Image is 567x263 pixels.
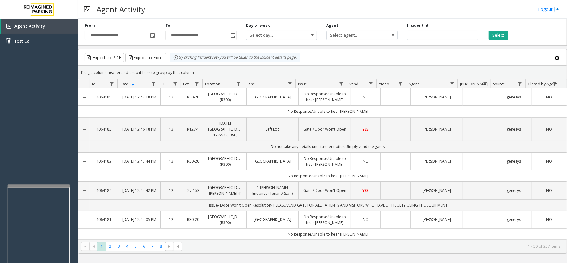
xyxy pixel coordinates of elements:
img: pageIcon [84,2,90,17]
a: Agent Activity [1,19,78,34]
a: 4064185 [93,94,114,100]
span: NO [363,217,369,222]
span: Agent Activity [14,23,45,29]
a: Lane Filter Menu [286,79,294,88]
span: NO [546,217,552,222]
a: [GEOGRAPHIC_DATA][PERSON_NAME] (I) [208,184,243,196]
span: YES [363,127,369,132]
a: Vend Filter Menu [367,79,375,88]
span: Agent [409,81,419,87]
a: [DATE] [GEOGRAPHIC_DATA] 127-54 (R390) [208,120,243,138]
a: genesys [500,158,527,164]
span: Toggle popup [229,31,236,40]
span: Go to the last page [174,242,182,251]
a: Source Filter Menu [516,79,524,88]
span: NO [546,188,552,193]
kendo-pager-info: 1 - 30 of 237 items [186,244,560,249]
a: H Filter Menu [171,79,179,88]
a: NO [536,126,563,132]
button: Export to PDF [85,53,124,62]
span: Page 3 [115,242,123,251]
span: NO [546,127,552,132]
span: Video [379,81,389,87]
span: Sortable [130,82,135,87]
a: [DATE] 12:45:05 PM [122,217,157,222]
a: Collapse Details [78,159,90,164]
a: Parker Filter Menu [481,79,489,88]
span: Issue [298,81,307,87]
a: Date Filter Menu [149,79,158,88]
a: Left Exit [250,126,295,132]
span: NO [546,159,552,164]
span: Date [120,81,128,87]
td: Do not take any details until further notice. Simply vend the gates. [90,141,567,152]
a: Logout [538,6,559,12]
a: genesys [500,188,527,194]
a: genesys [500,94,527,100]
a: Collapse Details [78,127,90,132]
span: Page 8 [157,242,165,251]
img: 'icon' [6,24,11,29]
a: genesys [500,126,527,132]
a: Collapse Details [78,95,90,100]
a: Issue Filter Menu [337,79,346,88]
a: [PERSON_NAME] [414,217,459,222]
a: [GEOGRAPHIC_DATA] [250,94,295,100]
a: NO [355,94,377,100]
label: Agent [326,23,338,28]
a: Collapse Details [78,218,90,222]
span: Source [493,81,505,87]
a: R127-1 [186,126,200,132]
a: R30-20 [186,94,200,100]
span: Closed by Agent [528,81,557,87]
a: No Response/Unable to hear [PERSON_NAME] [302,91,347,103]
div: Data table [78,79,567,239]
span: NO [363,159,369,164]
a: YES [355,188,377,194]
span: Location [205,81,220,87]
a: No Response/Unable to hear [PERSON_NAME] [302,155,347,167]
a: 4064181 [93,217,114,222]
a: Gate / Door Won't Open [302,188,347,194]
button: Export to Excel [125,53,166,62]
span: NO [363,94,369,100]
span: NO [546,94,552,100]
a: 12 [164,94,178,100]
a: [PERSON_NAME] [414,94,459,100]
span: Id [92,81,96,87]
a: 12 [164,126,178,132]
a: [DATE] 12:46:18 PM [122,126,157,132]
a: [GEOGRAPHIC_DATA] (R390) [208,214,243,226]
a: Agent Filter Menu [448,79,456,88]
a: YES [355,126,377,132]
a: [DATE] 12:45:44 PM [122,158,157,164]
a: Video Filter Menu [396,79,405,88]
a: [PERSON_NAME] [414,158,459,164]
td: No Response/Unable to hear [PERSON_NAME] [90,106,567,117]
a: 12 [164,188,178,194]
a: NO [536,158,563,164]
a: [DATE] 12:45:42 PM [122,188,157,194]
a: NO [355,217,377,222]
a: 4064182 [93,158,114,164]
a: R30-20 [186,217,200,222]
a: [GEOGRAPHIC_DATA] [250,217,295,222]
label: To [165,23,170,28]
a: Location Filter Menu [234,79,243,88]
td: No Response/Unable to hear [PERSON_NAME] [90,228,567,240]
span: Vend [349,81,358,87]
span: Go to the next page [165,242,173,251]
span: Select agent... [327,31,383,40]
span: Page 1 [97,242,106,251]
span: Test Call [14,38,31,44]
span: YES [363,188,369,193]
button: Select [489,31,508,40]
a: Closed by Agent Filter Menu [550,79,559,88]
a: 1 [PERSON_NAME] Entrance (Tenant/ Staff) [250,184,295,196]
a: I27-153 [186,188,200,194]
a: NO [536,94,563,100]
a: Gate / Door Won't Open [302,126,347,132]
td: No Response/Unable to hear [PERSON_NAME] [90,170,567,182]
span: Toggle popup [149,31,156,40]
img: logout [554,6,559,12]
